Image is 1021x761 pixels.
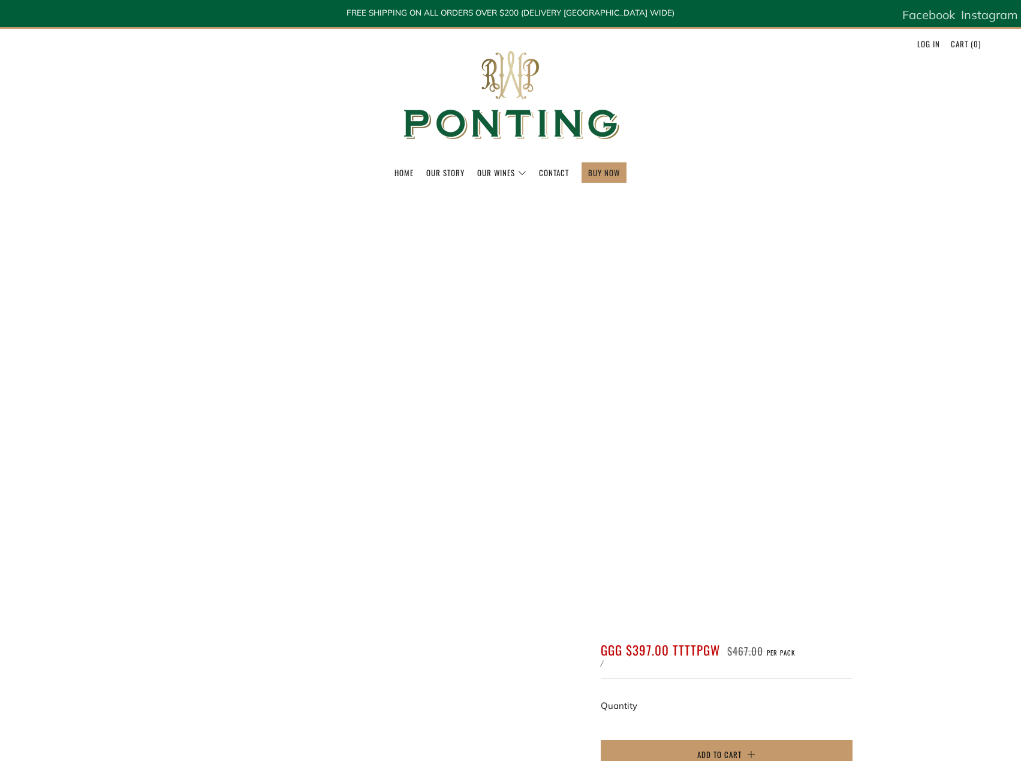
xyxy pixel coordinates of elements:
[391,29,631,162] img: Ponting Wines
[951,34,981,53] a: Cart (0)
[902,3,955,27] a: Facebook
[588,163,620,182] a: BUY NOW
[394,163,414,182] a: Home
[426,163,465,182] a: Our Story
[961,3,1018,27] a: Instagram
[902,7,955,22] span: Facebook
[539,163,569,182] a: Contact
[697,748,742,760] span: Add to Cart
[601,641,720,659] span: pgw
[767,648,795,657] span: per pack
[974,38,978,50] span: 0
[477,163,526,182] a: Our Wines
[601,700,637,711] label: Quantity
[601,641,697,659] span: ggg $397.00 tttt
[961,7,1018,22] span: Instagram
[727,643,763,659] span: $467.00
[601,659,603,668] span: /
[917,34,940,53] a: Log in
